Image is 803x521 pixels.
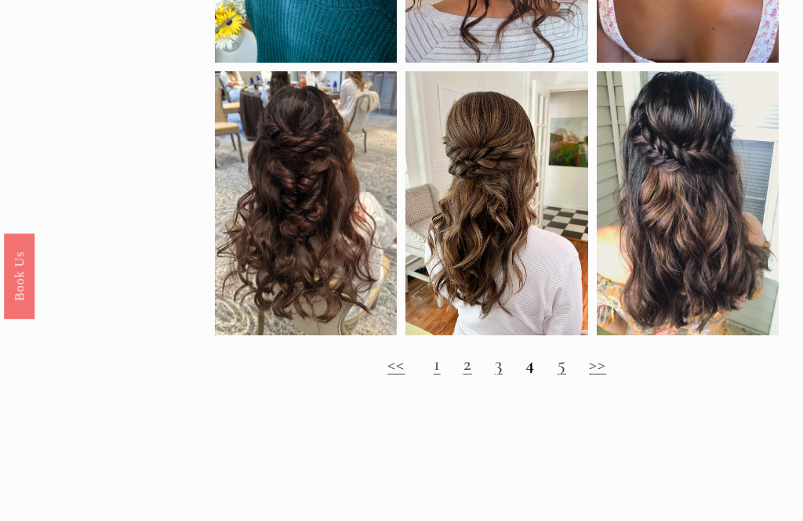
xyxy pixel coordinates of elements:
a: Book Us [4,233,35,318]
a: >> [589,353,606,375]
strong: 4 [525,353,535,375]
a: 2 [463,353,472,375]
a: 1 [434,353,441,375]
a: 5 [558,353,566,375]
a: 3 [495,353,503,375]
a: << [387,353,405,375]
